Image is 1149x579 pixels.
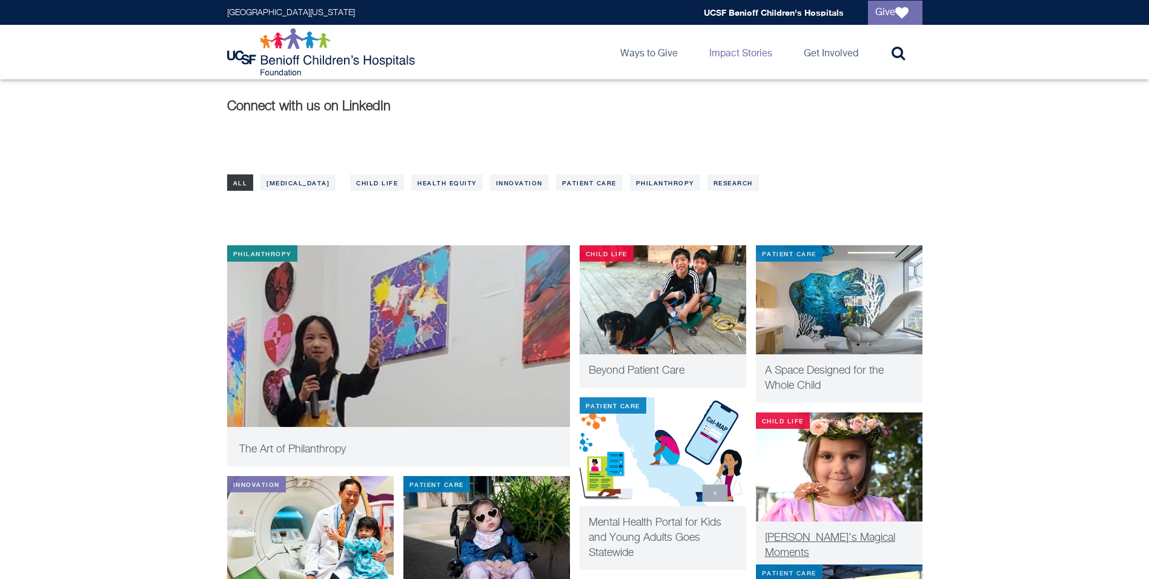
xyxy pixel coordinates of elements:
[227,28,418,76] img: Logo for UCSF Benioff Children's Hospitals Foundation
[756,412,922,570] a: Child Life [PERSON_NAME]’s Magical Moments
[580,245,746,388] a: Child Life Kyle Quan and his brother Beyond Patient Care
[227,174,254,191] a: All
[756,245,823,262] div: Patient Care
[227,245,570,466] a: Philanthropy Juliette explaining her art The Art of Philanthropy
[227,245,297,262] div: Philanthropy
[794,25,868,79] a: Get Involved
[227,8,355,17] a: [GEOGRAPHIC_DATA][US_STATE]
[260,174,336,191] a: [MEDICAL_DATA]
[868,1,922,25] a: Give
[700,25,782,79] a: Impact Stories
[756,245,922,354] img: New clinic room interior
[556,174,623,191] a: Patient Care
[490,174,549,191] a: Innovation
[765,365,884,391] span: A Space Designed for the Whole Child
[707,174,759,191] a: Research
[589,365,684,376] span: Beyond Patient Care
[227,245,570,463] img: Juliette explaining her art
[611,25,687,79] a: Ways to Give
[580,397,746,570] a: Patient Care CAL MAP Mental Health Portal for Kids and Young Adults Goes Statewide
[765,532,895,558] span: [PERSON_NAME]’s Magical Moments
[580,397,746,506] img: CAL MAP
[239,444,346,455] span: The Art of Philanthropy
[580,245,746,354] img: Kyle Quan and his brother
[227,116,276,143] iframe: LinkedIn Embedded Content
[350,174,404,191] a: Child Life
[756,245,922,403] a: Patient Care New clinic room interior A Space Designed for the Whole Child
[704,7,844,18] a: UCSF Benioff Children's Hospitals
[756,412,810,429] div: Child Life
[630,174,700,191] a: Philanthropy
[227,476,286,492] div: Innovation
[411,174,483,191] a: Health Equity
[403,476,470,492] div: Patient Care
[580,245,634,262] div: Child Life
[227,100,391,113] b: Connect with us on LinkedIn
[589,517,721,558] span: Mental Health Portal for Kids and Young Adults Goes Statewide
[580,397,646,414] div: Patient Care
